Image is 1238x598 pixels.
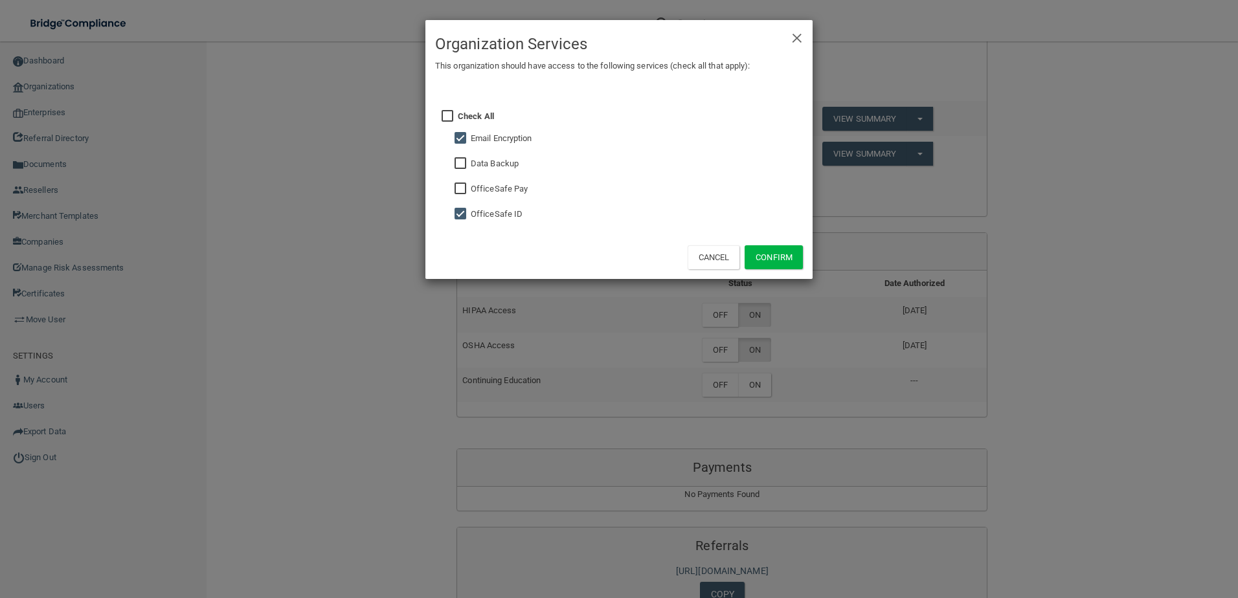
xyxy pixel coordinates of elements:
button: Confirm [745,245,803,269]
label: OfficeSafe ID [471,206,523,222]
button: Cancel [688,245,740,269]
label: Data Backup [471,156,519,172]
p: This organization should have access to the following services (check all that apply): [435,58,803,74]
label: Email Encryption [471,131,532,146]
strong: Check All [458,111,494,121]
label: OfficeSafe Pay [471,181,528,197]
span: × [791,23,803,49]
h4: Organization Services [435,30,803,58]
